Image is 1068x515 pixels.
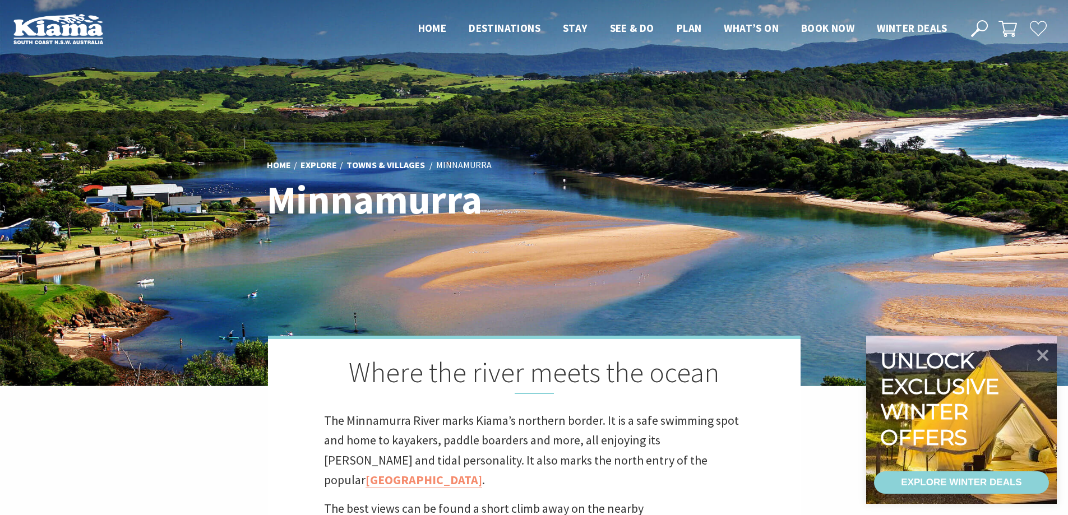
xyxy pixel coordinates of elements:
li: Minnamurra [436,158,492,173]
span: Home [418,21,447,35]
a: Explore [300,159,337,171]
a: EXPLORE WINTER DEALS [874,471,1049,494]
h1: Minnamurra [267,178,584,221]
div: EXPLORE WINTER DEALS [901,471,1021,494]
img: Kiama Logo [13,13,103,44]
h2: Where the river meets the ocean [324,356,745,394]
span: Winter Deals [877,21,947,35]
div: Unlock exclusive winter offers [880,348,1004,450]
a: Home [267,159,291,171]
a: [GEOGRAPHIC_DATA] [366,472,482,488]
p: The Minnamurra River marks Kiama’s northern border. It is a safe swimming spot and home to kayake... [324,411,745,490]
span: Plan [677,21,702,35]
span: See & Do [610,21,654,35]
nav: Main Menu [407,20,958,38]
span: What’s On [724,21,779,35]
span: Destinations [469,21,540,35]
span: Stay [563,21,588,35]
a: Towns & Villages [346,159,425,171]
span: Book now [801,21,854,35]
